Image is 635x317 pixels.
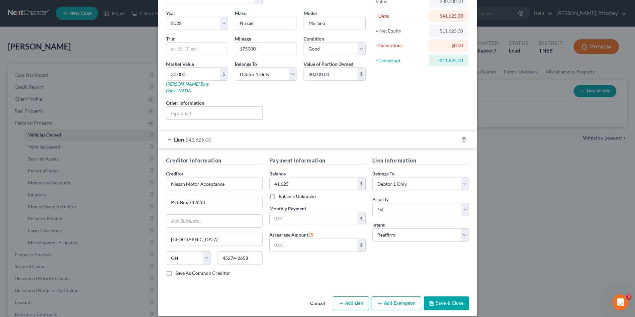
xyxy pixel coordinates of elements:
[434,42,463,49] div: $0.00
[166,171,184,176] span: Creditor
[305,297,330,310] button: Cancel
[175,270,230,276] label: Save As Common Creditor
[279,193,316,200] label: Balance Unknown
[166,81,209,93] a: [PERSON_NAME] Blue Book
[166,10,175,17] label: Year
[218,251,262,264] input: Enter zip...
[424,296,469,310] button: Save & Close
[612,294,628,310] iframe: Intercom live chat
[357,239,365,252] div: $
[235,35,251,42] label: Mileage
[372,296,421,310] button: Add Exemption
[376,42,426,49] div: - Exemptions
[270,212,358,225] input: 0.00
[235,17,297,30] input: ex. Nissan
[269,205,306,212] label: Monthly Payment
[166,177,263,190] input: Search creditor by name...
[166,233,262,246] input: Enter city...
[434,28,463,34] div: -$11,625.00
[304,10,317,17] label: Model
[304,17,365,30] input: ex. Altima
[166,43,228,55] input: ex. LS, LT, etc
[357,177,365,190] div: $
[166,68,220,80] input: 0.00
[166,196,262,209] input: Enter address...
[357,212,365,225] div: $
[174,136,184,143] span: Lien
[166,99,204,106] label: Other Information
[304,60,353,67] label: Value of Portion Owned
[235,43,297,55] input: --
[376,28,426,34] div: = Net Equity
[376,57,426,64] div: = Unexempt
[166,215,262,227] input: Apt, Suite, etc...
[235,10,246,16] span: Make
[372,196,389,202] span: Priority
[166,157,263,165] h5: Creditor Information
[304,35,324,42] label: Condition
[626,294,631,300] span: 4
[178,88,191,93] a: NADA
[270,177,358,190] input: 0.00
[372,221,385,228] label: Intent
[376,13,426,19] div: - Liens
[185,136,211,143] span: $41,625.00
[235,61,257,67] span: Belongs To
[220,68,228,80] div: $
[166,60,194,67] label: Market Value
[372,157,469,165] h5: Lien Information
[269,157,366,165] h5: Payment Information
[434,13,463,19] div: $41,625.00
[357,68,365,80] div: $
[304,68,357,80] input: 0.00
[166,35,176,42] label: Trim
[434,57,463,64] div: -$11,625.00
[333,296,369,310] button: Add Lien
[269,231,314,239] label: Arrearage Amount
[372,171,395,176] span: Belongs To
[269,170,286,177] label: Balance
[166,107,262,119] input: (optional)
[270,239,358,252] input: 0.00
